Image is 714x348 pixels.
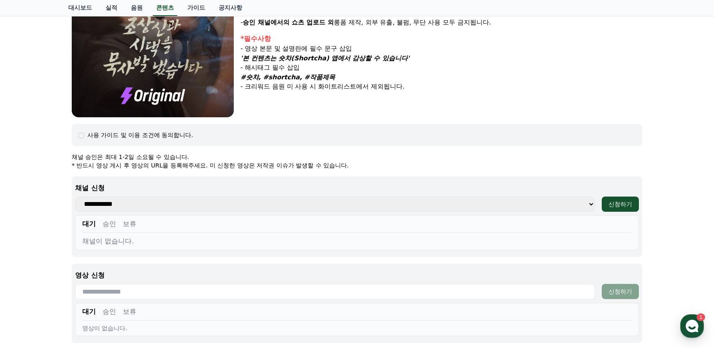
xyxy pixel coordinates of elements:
[3,267,56,289] a: 홈
[82,324,632,332] div: 영상이 없습니다.
[123,219,136,229] button: 보류
[27,280,32,287] span: 홈
[609,200,632,208] div: 신청하기
[241,34,642,44] div: *필수사항
[602,197,639,212] button: 신청하기
[103,219,116,229] button: 승인
[82,236,632,246] div: 채널이 없습니다.
[72,153,642,161] p: 채널 승인은 최대 1-2일 소요될 수 있습니다.
[103,307,116,317] button: 승인
[87,131,193,139] div: 사용 가이드 및 이용 조건에 동의합니다.
[243,19,334,26] strong: 승인 채널에서의 쇼츠 업로드 외
[86,267,89,274] span: 1
[241,63,642,73] p: - 해시태그 필수 삽입
[75,270,639,281] p: 영상 신청
[77,281,87,287] span: 대화
[130,280,141,287] span: 설정
[602,284,639,299] button: 신청하기
[82,307,96,317] button: 대기
[56,267,109,289] a: 1대화
[241,44,642,54] p: - 영상 본문 및 설명란에 필수 문구 삽입
[241,54,409,62] em: '본 컨텐츠는 숏챠(Shortcha) 앱에서 감상할 수 있습니다'
[123,307,136,317] button: 보류
[75,183,639,193] p: 채널 신청
[241,18,642,27] p: - 롱폼 제작, 외부 유출, 불펌, 무단 사용 모두 금지됩니다.
[72,161,642,170] p: * 반드시 영상 게시 후 영상의 URL을 등록해주세요. 미 신청한 영상은 저작권 이슈가 발생할 수 있습니다.
[241,73,335,81] em: #숏챠, #shortcha, #작품제목
[82,219,96,229] button: 대기
[609,287,632,296] div: 신청하기
[241,82,642,92] p: - 크리워드 음원 미 사용 시 화이트리스트에서 제외됩니다.
[109,267,162,289] a: 설정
